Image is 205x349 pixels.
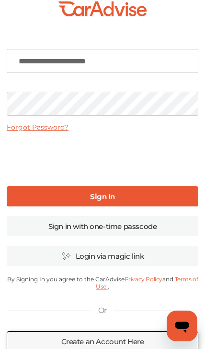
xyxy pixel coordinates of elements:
[125,276,162,283] a: Privacy Policy
[98,305,107,316] p: Or
[7,123,68,132] a: Forgot Password?
[61,252,71,261] img: magic_icon.32c66aac.svg
[90,192,115,201] b: Sign In
[96,276,198,290] a: Terms of Use
[7,246,198,266] a: Login via magic link
[7,186,198,206] a: Sign In
[30,139,175,177] iframe: reCAPTCHA
[167,311,197,341] iframe: Button to launch messaging window
[58,1,147,16] img: CarAdvise-Logo.a185816e.svg
[7,276,198,290] p: By Signing In you agree to the CarAdvise and .
[7,216,198,236] a: Sign in with one-time passcode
